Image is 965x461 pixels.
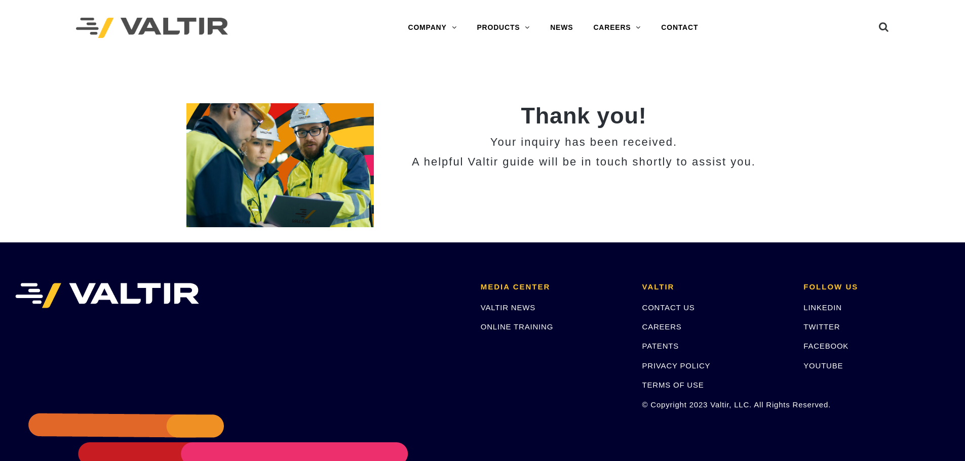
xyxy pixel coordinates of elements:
a: PATENTS [642,342,679,350]
a: CAREERS [583,18,651,38]
strong: Thank you! [521,103,646,129]
a: CONTACT US [642,303,695,312]
h2: FOLLOW US [803,283,950,291]
a: NEWS [540,18,583,38]
a: COMPANY [398,18,467,38]
a: FACEBOOK [803,342,848,350]
a: PRODUCTS [467,18,540,38]
img: 2 Home_Team [186,103,374,227]
a: YOUTUBE [803,361,843,370]
a: LINKEDIN [803,303,842,312]
h2: VALTIR [642,283,789,291]
a: CONTACT [651,18,708,38]
img: VALTIR [15,283,199,308]
h2: MEDIA CENTER [481,283,627,291]
a: TERMS OF USE [642,381,704,389]
img: Valtir [76,18,228,38]
a: PRIVACY POLICY [642,361,711,370]
h3: Your inquiry has been received. [389,136,779,148]
a: VALTIR NEWS [481,303,535,312]
a: CAREERS [642,322,682,331]
a: ONLINE TRAINING [481,322,553,331]
h3: A helpful Valtir guide will be in touch shortly to assist you. [389,156,779,168]
a: TWITTER [803,322,840,331]
p: © Copyright 2023 Valtir, LLC. All Rights Reserved. [642,399,789,410]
